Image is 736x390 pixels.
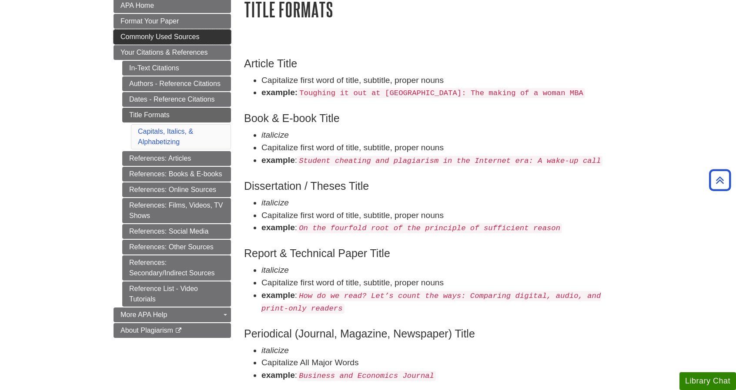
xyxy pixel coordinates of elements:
[244,57,622,70] h3: Article Title
[120,33,199,40] span: Commonly Used Sources
[261,291,295,300] strong: example
[261,130,289,139] em: italicize
[120,311,167,318] span: More APA Help
[261,346,289,355] em: italicize
[261,223,295,232] strong: example
[114,307,231,322] a: More APA Help
[122,108,231,122] a: Title Formats
[120,17,179,25] span: Format Your Paper
[122,182,231,197] a: References: Online Sources
[244,112,622,125] h3: Book & E-book Title
[299,372,434,380] em: Business and Economics Journal
[175,328,182,334] i: This link opens in a new window
[299,224,560,232] em: On the fourfold root of the principle of sufficient reason
[244,180,622,192] h3: Dissertation / Theses Title
[138,128,193,145] a: Capitals, Italics, & Alphabetizing
[261,155,295,165] strong: example
[261,74,622,87] li: Capitalize first word of title, subtitle, proper nouns
[299,157,601,165] em: Student cheating and plagiarism in the Internet era: A wake-up call
[122,61,231,76] a: In-Text Citations
[122,76,231,91] a: Authors - Reference Citations
[120,49,207,56] span: Your Citations & References
[122,151,231,166] a: References: Articles
[706,174,734,186] a: Back to Top
[261,265,289,274] em: italicize
[261,277,622,289] li: Capitalize first word of title, subtitle, proper nouns
[122,224,231,239] a: References: Social Media
[298,88,585,98] code: Toughing it out at [GEOGRAPHIC_DATA]: The making of a woman MBA
[114,14,231,29] a: Format Your Paper
[120,327,173,334] span: About Plagiarism
[261,198,289,207] em: italicize
[114,323,231,338] a: About Plagiarism
[261,292,601,313] em: How do we read? Let’s count the ways: Comparing digital, audio, and print-only readers
[244,247,622,260] h3: Report & Technical Paper Title
[114,45,231,60] a: Your Citations & References
[120,2,154,9] span: APA Home
[261,357,622,369] li: Capitalize All Major Words
[261,209,622,222] li: Capitalize first word of title, subtitle, proper nouns
[261,88,298,97] strong: example:
[261,369,622,382] li: :
[261,154,622,167] li: :
[244,327,622,340] h3: Periodical (Journal, Magazine, Newspaper) Title
[261,142,622,154] li: Capitalize first word of title, subtitle, proper nouns
[261,289,622,314] li: :
[122,92,231,107] a: Dates - Reference Citations
[114,30,231,44] a: Commonly Used Sources
[122,281,231,307] a: Reference List - Video Tutorials
[261,370,295,380] strong: example
[122,167,231,182] a: References: Books & E-books
[679,372,736,390] button: Library Chat
[122,255,231,281] a: References: Secondary/Indirect Sources
[122,198,231,223] a: References: Films, Videos, TV Shows
[122,240,231,254] a: References: Other Sources
[261,221,622,234] li: :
